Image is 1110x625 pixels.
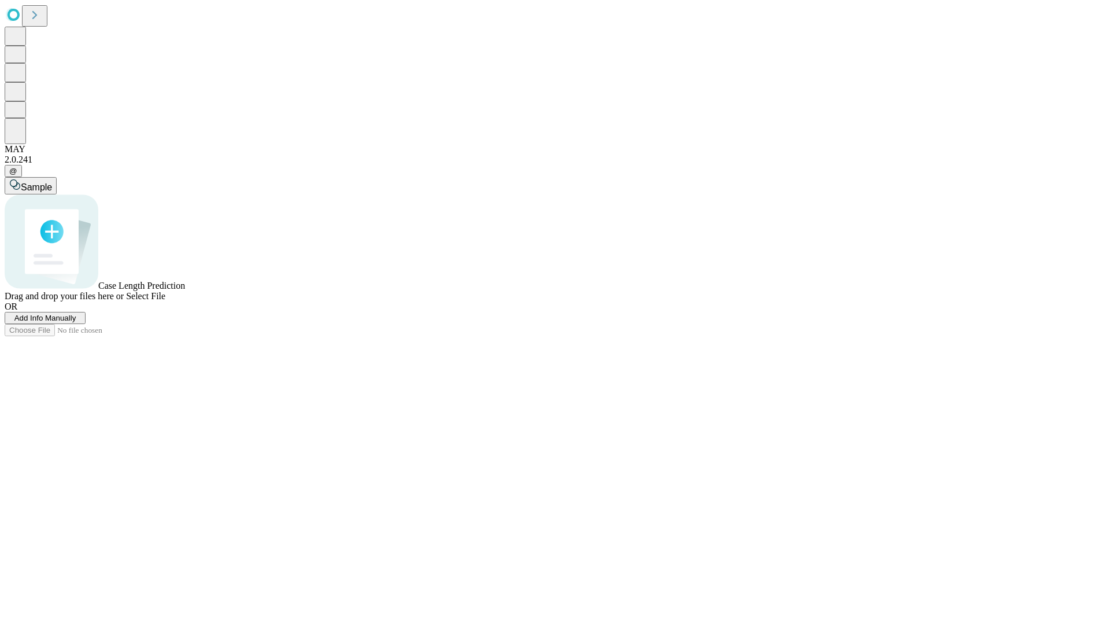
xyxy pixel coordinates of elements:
span: Sample [21,182,52,192]
span: Select File [126,291,165,301]
button: Add Info Manually [5,312,86,324]
span: Drag and drop your files here or [5,291,124,301]
span: @ [9,167,17,175]
div: MAY [5,144,1105,155]
span: Case Length Prediction [98,281,185,291]
span: OR [5,302,17,311]
span: Add Info Manually [14,314,76,322]
button: @ [5,165,22,177]
button: Sample [5,177,57,194]
div: 2.0.241 [5,155,1105,165]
